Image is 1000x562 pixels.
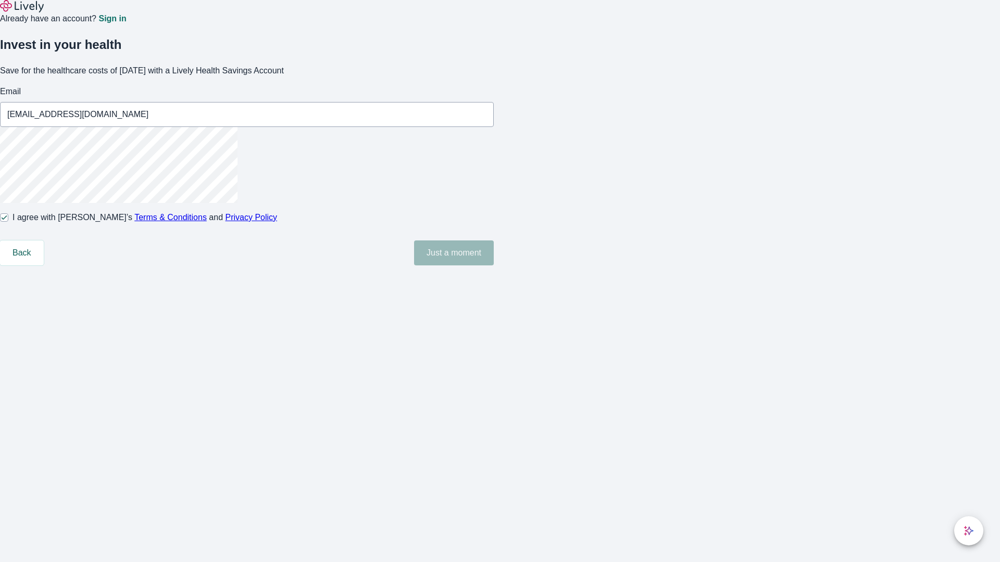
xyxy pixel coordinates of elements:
[134,213,207,222] a: Terms & Conditions
[954,516,983,545] button: chat
[964,526,974,536] svg: Lively AI Assistant
[12,211,277,224] span: I agree with [PERSON_NAME]’s and
[98,15,126,23] a: Sign in
[226,213,278,222] a: Privacy Policy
